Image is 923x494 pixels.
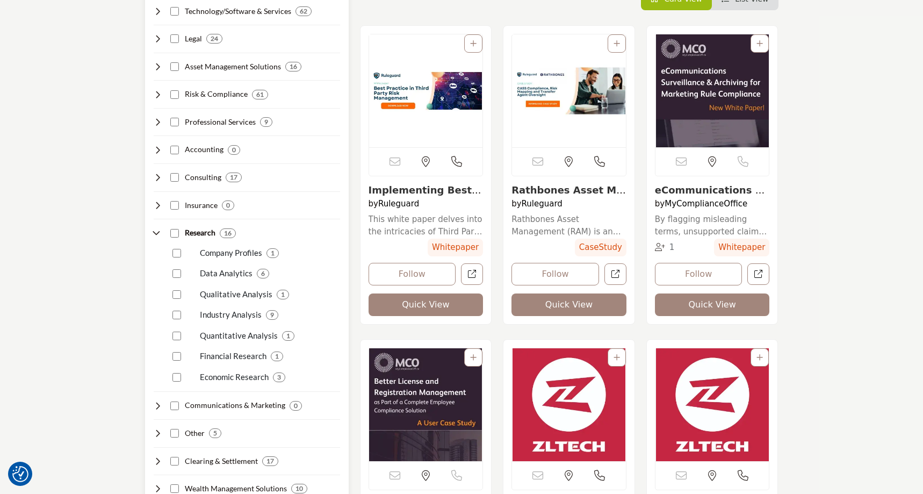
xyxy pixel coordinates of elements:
[369,184,482,207] a: View details about ruleguard
[511,293,626,316] button: Quick View
[281,291,285,298] b: 1
[170,7,179,16] input: Select Technology/Software & Services checkbox
[185,456,258,467] h4: Clearing & Settlement: Facilitating the efficient processing, clearing, and settlement of securit...
[260,117,272,127] div: 9 Results For Professional Services
[369,34,483,147] a: View details about ruleguard
[185,172,221,183] h4: Consulting: Providing strategic, operational, and technical consulting services to securities ind...
[655,293,770,316] button: Quick View
[655,184,769,207] a: View details about mycomplianceoffice
[172,332,181,340] input: Select Quantitative Analysis checkbox
[200,309,262,321] p: Industry Analysis: Conducting in-depth analysis of specific industries and sectors.
[185,61,281,72] h4: Asset Management Solutions: Offering investment strategies, portfolio management, and performance...
[604,263,626,285] a: Open Resources
[669,242,675,252] span: 1
[185,89,248,99] h4: Risk & Compliance: Helping securities industry firms manage risk, ensure compliance, and prevent ...
[185,227,215,238] h4: Research: Conducting market, financial, economic, and industry research for securities industry p...
[200,288,272,300] p: Qualitative Analysis: Conducting qualitative research, such as surveys and interviews, in the sec...
[655,213,770,238] a: By flagging misleading terms, unsupported claims and ambiguous language, employee communications ...
[369,199,484,209] h4: by
[226,173,242,182] div: 17 Results For Consulting
[252,90,268,99] div: 61 Results For Risk & Compliance
[512,34,626,147] img: Rathbones Asset Management Success Story listing image
[511,263,599,285] button: Follow
[665,199,747,209] a: MyComplianceOffice
[614,39,620,48] a: Add To List For Resource
[461,263,483,285] a: Open Resources
[230,174,237,181] b: 17
[200,371,269,383] p: Economic Research: Researching and analyzing economic trends and their impact on the securities i...
[655,348,769,461] a: View details about zl-technologies-inc
[266,248,279,258] div: 1 Results For Company Profiles
[747,263,769,285] a: Open Resources
[294,402,298,410] b: 0
[575,239,626,256] span: CaseStudy
[277,374,281,381] b: 3
[275,353,279,360] b: 1
[282,331,294,341] div: 1 Results For Quantitative Analysis
[714,239,769,256] span: Whitepaper
[655,34,769,147] a: View details about mycomplianceoffice
[756,39,763,48] a: Add To List For Resource
[185,200,218,211] h4: Insurance: Offering insurance solutions to protect securities industry firms from various risks.
[290,401,302,411] div: 0 Results For Communications & Marketing
[511,213,626,238] a: Rathbones Asset Management (RAM) is an active management house, offering a range of investment so...
[172,249,181,257] input: Select Company Profiles checkbox
[266,457,274,465] b: 17
[266,310,278,320] div: 9 Results For Industry Analysis
[264,118,268,126] b: 9
[185,117,256,127] h4: Professional Services: Delivering staffing, training, and outsourcing services to support securit...
[300,8,307,15] b: 62
[170,201,179,210] input: Select Insurance checkbox
[270,311,274,319] b: 9
[232,146,236,154] b: 0
[12,466,28,482] button: Consent Preferences
[655,184,770,196] h3: eCommunications Surveillance & Archiving for Marketing Rule Compliance
[295,485,303,492] b: 10
[228,145,240,155] div: 0 Results For Accounting
[273,373,285,382] div: 3 Results For Economic Research
[738,470,748,481] i: Open Contact Info
[655,34,769,147] img: eCommunications Surveillance & Archiving for Marketing Rule Compliance listing image
[172,373,181,382] input: Select Economic Research checkbox
[271,249,275,257] b: 1
[594,156,605,167] i: Open Contact Info
[170,146,179,154] input: Select Accounting checkbox
[511,184,626,196] h3: Rathbones Asset Management Success Story
[206,34,222,44] div: 24 Results For Legal
[170,90,179,99] input: Select Risk & Compliance checkbox
[470,353,477,362] a: Add To List For Resource
[512,348,626,461] a: View details about zl-technologies-inc
[369,348,483,461] a: View details about mycomplianceoffice
[369,184,484,196] h3: Implementing Best Practices in Third-Party Risk Management
[185,483,287,494] h4: Wealth Management Solutions: Providing comprehensive wealth management services to high-net-worth...
[170,484,179,493] input: Select Wealth Management Solutions checkbox
[271,352,283,361] div: 1 Results For Financial Research
[224,230,232,237] b: 16
[172,290,181,299] input: Select Qualitative Analysis checkbox
[256,91,264,98] b: 61
[222,201,234,210] div: 0 Results For Insurance
[213,429,217,437] b: 5
[211,35,218,42] b: 24
[369,213,484,238] a: This white paper delves into the intricacies of Third Party Risk Management (TPRM) and explores t...
[262,456,278,466] div: 17 Results For Clearing & Settlement
[172,269,181,278] input: Select Data Analytics checkbox
[226,202,230,209] b: 0
[12,466,28,482] img: Revisit consent button
[170,173,179,182] input: Select Consulting checkbox
[209,428,221,438] div: 5 Results For Other
[655,199,770,209] h4: by
[170,62,179,71] input: Select Asset Management Solutions checkbox
[172,352,181,361] input: Select Financial Research checkbox
[290,63,297,70] b: 16
[170,229,179,238] input: Select Research checkbox
[428,239,483,256] span: Whitepaper
[655,348,769,461] img: ZL Discovery Manager listing image
[200,247,262,259] p: Company Profiles: Providing detailed profiles and analysis of individual securities industry firms.
[261,270,265,277] b: 6
[511,184,626,207] a: View details about ruleguard
[756,353,763,362] a: Add To List For Resource
[470,39,477,48] a: Add To List For Resource
[286,332,290,340] b: 1
[185,6,291,17] h4: Technology/Software & Services: Developing and implementing technology solutions to support secur...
